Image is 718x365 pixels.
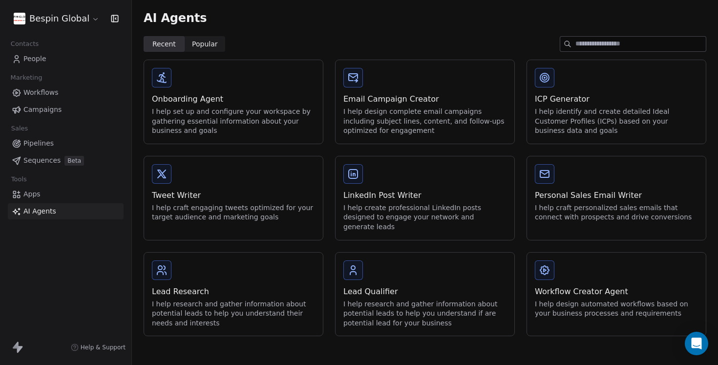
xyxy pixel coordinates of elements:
[23,105,62,115] span: Campaigns
[152,286,315,298] div: Lead Research
[535,93,698,105] div: ICP Generator
[535,286,698,298] div: Workflow Creator Agent
[343,286,507,298] div: Lead Qualifier
[8,102,124,118] a: Campaigns
[23,54,46,64] span: People
[535,203,698,222] div: I help craft personalized sales emails that connect with prospects and drive conversions
[12,10,102,27] button: Bespin Global
[14,13,25,24] img: download.png
[8,135,124,151] a: Pipelines
[152,93,315,105] div: Onboarding Agent
[152,107,315,136] div: I help set up and configure your workspace by gathering essential information about your business...
[685,332,708,355] div: Open Intercom Messenger
[152,203,315,222] div: I help craft engaging tweets optimized for your target audience and marketing goals
[71,344,126,351] a: Help & Support
[343,203,507,232] div: I help create professional LinkedIn posts designed to engage your network and generate leads
[144,11,207,25] span: AI Agents
[343,107,507,136] div: I help design complete email campaigns including subject lines, content, and follow-ups optimized...
[23,206,56,216] span: AI Agents
[535,190,698,201] div: Personal Sales Email Writer
[152,300,315,328] div: I help research and gather information about potential leads to help you understand their needs a...
[343,190,507,201] div: LinkedIn Post Writer
[6,70,46,85] span: Marketing
[23,155,61,166] span: Sequences
[23,189,41,199] span: Apps
[8,186,124,202] a: Apps
[6,37,43,51] span: Contacts
[23,87,59,98] span: Workflows
[23,138,54,149] span: Pipelines
[8,203,124,219] a: AI Agents
[343,93,507,105] div: Email Campaign Creator
[535,300,698,319] div: I help design automated workflows based on your business processes and requirements
[152,190,315,201] div: Tweet Writer
[81,344,126,351] span: Help & Support
[64,156,84,166] span: Beta
[7,172,31,187] span: Tools
[8,85,124,101] a: Workflows
[29,12,89,25] span: Bespin Global
[7,121,32,136] span: Sales
[192,39,218,49] span: Popular
[8,51,124,67] a: People
[8,152,124,169] a: SequencesBeta
[535,107,698,136] div: I help identify and create detailed Ideal Customer Profiles (ICPs) based on your business data an...
[343,300,507,328] div: I help research and gather information about potential leads to help you understand if are potent...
